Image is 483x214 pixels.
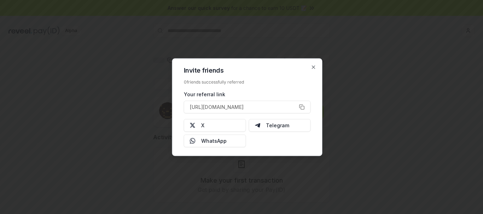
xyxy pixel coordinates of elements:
[190,122,196,128] img: X
[249,119,311,132] button: Telegram
[184,100,311,113] button: [URL][DOMAIN_NAME]
[184,119,246,132] button: X
[184,67,311,73] h2: Invite friends
[190,103,244,111] span: [URL][DOMAIN_NAME]
[255,122,260,128] img: Telegram
[184,134,246,147] button: WhatsApp
[184,79,311,85] div: 0 friends successfully referred
[184,90,311,98] div: Your referral link
[190,138,196,143] img: Whatsapp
